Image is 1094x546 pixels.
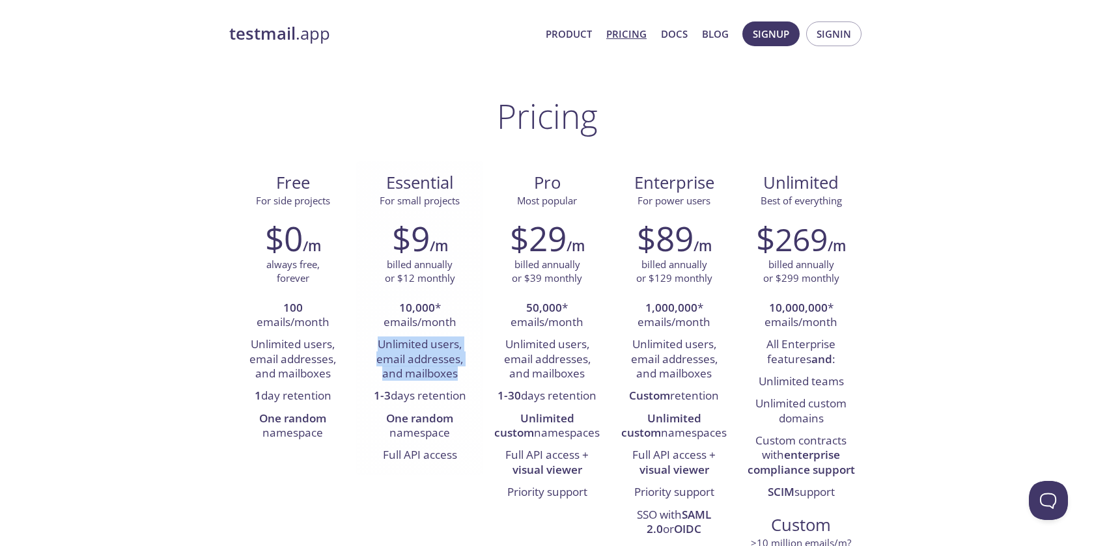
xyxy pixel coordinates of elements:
li: Full API access [366,444,473,467]
li: Unlimited users, email addresses, and mailboxes [493,334,600,385]
span: Pro [494,172,600,194]
h6: /m [430,235,448,257]
strong: 1,000,000 [645,300,697,315]
span: Signin [817,25,851,42]
span: Signup [753,25,789,42]
button: Signin [806,21,862,46]
h2: $ [756,219,828,258]
strong: SCIM [768,484,794,499]
li: days retention [366,385,473,407]
strong: 10,000 [399,300,435,315]
h2: $0 [265,219,303,258]
li: Priority support [621,482,728,504]
li: days retention [493,385,600,407]
strong: One random [386,411,453,426]
li: emails/month [239,297,346,334]
p: billed annually or $129 monthly [636,258,712,286]
strong: Unlimited custom [494,411,574,440]
p: billed annually or $299 monthly [763,258,839,286]
span: Essential [367,172,473,194]
iframe: Help Scout Beacon - Open [1029,481,1068,520]
span: Enterprise [621,172,727,194]
h2: $29 [510,219,567,258]
span: For side projects [256,194,330,207]
strong: and [811,351,832,366]
h2: $9 [392,219,430,258]
strong: visual viewer [639,462,709,477]
p: always free, forever [266,258,320,286]
button: Signup [742,21,800,46]
span: 269 [775,218,828,260]
li: * emails/month [366,297,473,334]
strong: 10,000,000 [769,300,828,315]
li: Priority support [493,482,600,504]
li: namespace [239,408,346,445]
h6: /m [694,235,712,257]
strong: Unlimited custom [621,411,701,440]
h6: /m [828,235,846,257]
a: Docs [661,25,688,42]
strong: visual viewer [512,462,582,477]
li: Full API access + [493,444,600,482]
strong: OIDC [674,521,701,536]
span: Custom [748,514,854,536]
strong: One random [259,411,326,426]
li: * emails/month [493,297,600,334]
h6: /m [303,235,321,257]
li: Unlimited users, email addresses, and mailboxes [621,334,728,385]
li: Unlimited users, email addresses, and mailboxes [366,334,473,385]
a: testmail.app [229,23,535,45]
li: retention [621,385,728,407]
strong: 100 [283,300,303,315]
li: * emails/month [748,297,855,334]
a: Product [546,25,592,42]
a: Blog [702,25,729,42]
p: billed annually or $39 monthly [512,258,582,286]
li: Unlimited custom domains [748,393,855,430]
li: SSO with or [621,504,728,541]
strong: Custom [629,388,670,403]
li: Unlimited users, email addresses, and mailboxes [239,334,346,385]
a: Pricing [606,25,647,42]
li: All Enterprise features : [748,334,855,371]
span: Unlimited [763,171,839,194]
li: Custom contracts with [748,430,855,482]
h6: /m [567,235,585,257]
strong: testmail [229,22,296,45]
li: namespaces [493,408,600,445]
li: * emails/month [621,297,728,334]
li: Unlimited teams [748,371,855,393]
strong: 50,000 [526,300,562,315]
strong: 1-30 [498,388,521,403]
li: day retention [239,385,346,407]
li: support [748,482,855,504]
strong: 1-3 [374,388,391,403]
p: billed annually or $12 monthly [385,258,455,286]
span: Most popular [517,194,577,207]
span: For power users [638,194,710,207]
li: namespace [366,408,473,445]
li: namespaces [621,408,728,445]
h1: Pricing [497,96,598,135]
li: Full API access + [621,444,728,482]
span: Best of everything [761,194,842,207]
span: Free [240,172,346,194]
strong: 1 [255,388,261,403]
h2: $89 [637,219,694,258]
strong: enterprise compliance support [748,447,855,476]
span: For small projects [380,194,460,207]
strong: SAML 2.0 [647,507,711,536]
